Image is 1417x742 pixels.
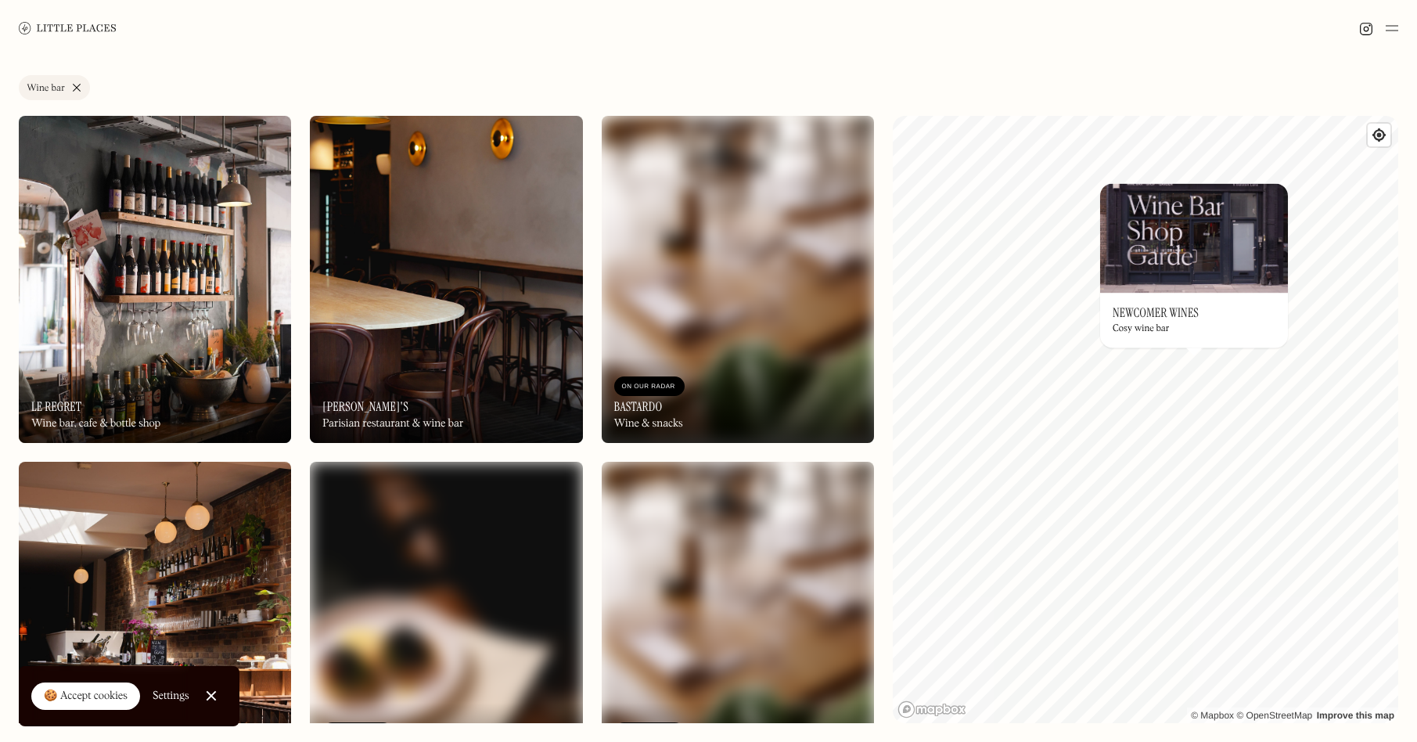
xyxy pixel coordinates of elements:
[31,683,140,711] a: 🍪 Accept cookies
[1100,183,1288,293] img: Newcomer Wines
[322,417,463,430] div: Parisian restaurant & wine bar
[153,690,189,701] div: Settings
[1191,710,1234,721] a: Mapbox
[614,399,663,414] h3: Bastardo
[44,689,128,704] div: 🍪 Accept cookies
[196,680,227,711] a: Close Cookie Popup
[310,116,582,443] a: Marjorie'sMarjorie's[PERSON_NAME]'sParisian restaurant & wine bar
[19,75,90,100] a: Wine bar
[622,379,677,394] div: On Our Radar
[1113,305,1199,320] h3: Newcomer Wines
[602,116,874,443] img: Bastardo
[1236,710,1312,721] a: OpenStreetMap
[31,417,160,430] div: Wine bar, cafe & bottle shop
[602,116,874,443] a: BastardoBastardoOn Our RadarBastardoWine & snacks
[1100,183,1288,348] a: Newcomer WinesNewcomer WinesNewcomer WinesCosy wine bar
[897,701,966,719] a: Mapbox homepage
[19,116,291,443] img: Le Regret
[19,116,291,443] a: Le RegretLe RegretLe RegretWine bar, cafe & bottle shop
[1113,324,1169,335] div: Cosy wine bar
[614,417,683,430] div: Wine & snacks
[893,116,1398,723] canvas: Map
[1368,124,1390,146] button: Find my location
[153,679,189,714] a: Settings
[1317,710,1394,721] a: Improve this map
[322,399,408,414] h3: [PERSON_NAME]'s
[31,399,81,414] h3: Le Regret
[310,116,582,443] img: Marjorie's
[27,84,65,93] div: Wine bar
